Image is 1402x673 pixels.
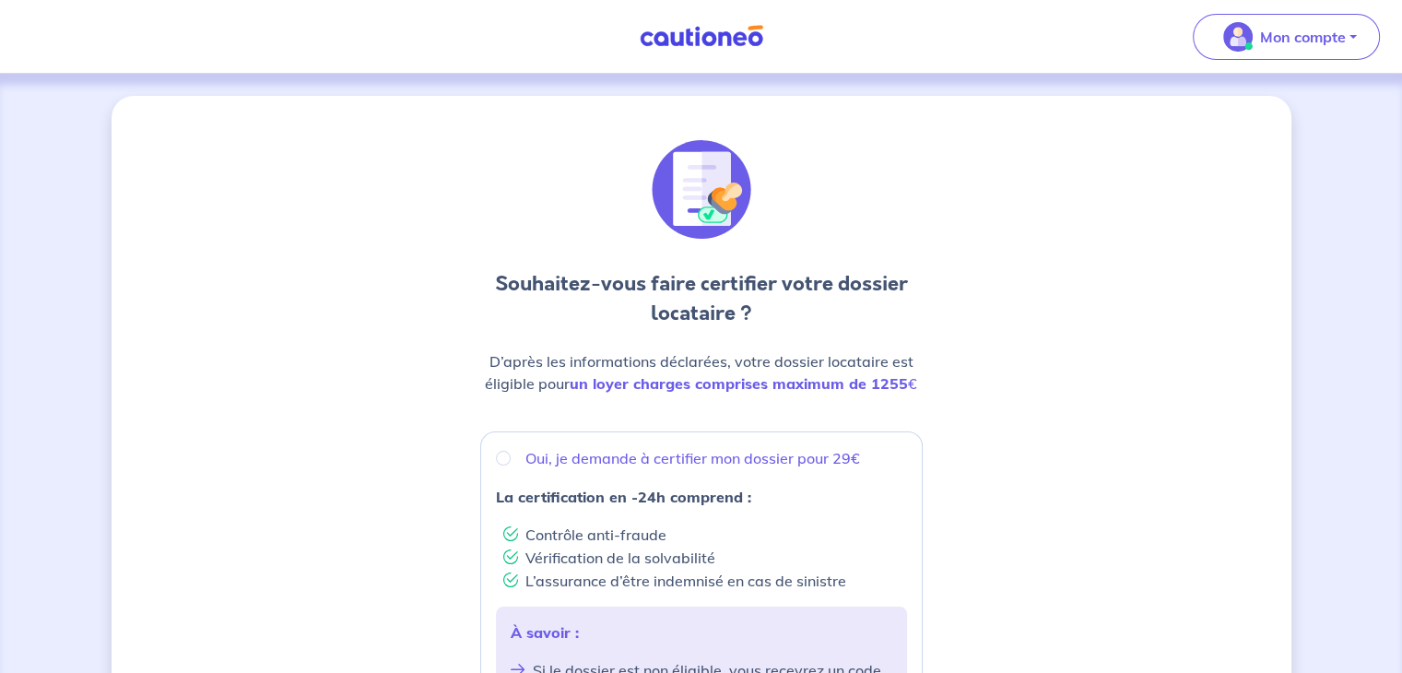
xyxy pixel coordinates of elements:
[570,374,908,393] strong: un loyer charges comprises maximum de 1255
[480,350,923,395] p: D’après les informations déclarées, votre dossier locataire est éligible pour
[1260,26,1346,48] p: Mon compte
[1193,14,1380,60] button: illu_account_valid_menu.svgMon compte
[503,523,907,546] li: Contrôle anti-fraude
[632,25,771,48] img: Cautioneo
[480,269,923,328] h3: Souhaitez-vous faire certifier votre dossier locataire ?
[525,447,860,469] p: Oui, je demande à certifier mon dossier pour 29€
[1223,22,1253,52] img: illu_account_valid_menu.svg
[511,623,579,642] strong: À savoir :
[496,488,751,506] strong: La certification en -24h comprend :
[570,374,917,393] em: €
[503,546,907,569] li: Vérification de la solvabilité
[503,569,907,592] li: L’assurance d’être indemnisé en cas de sinistre
[652,140,751,240] img: illu_document_valid.svg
